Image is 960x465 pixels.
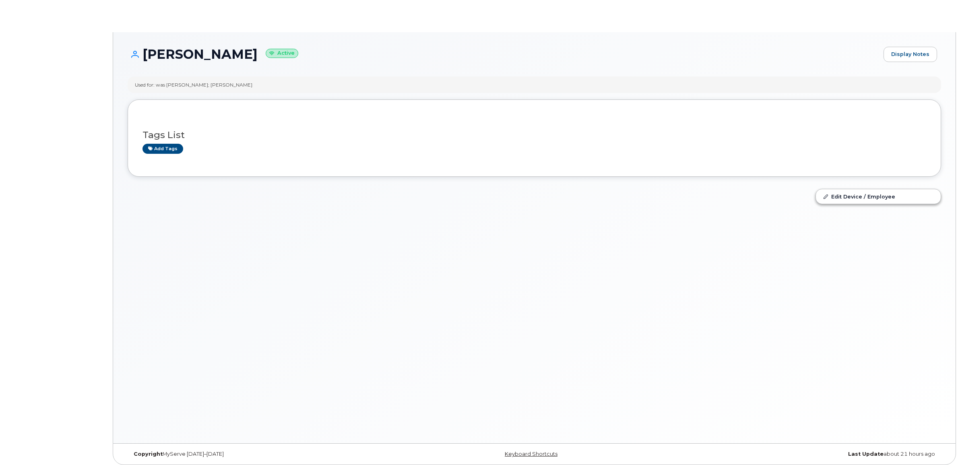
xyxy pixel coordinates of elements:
[142,144,183,154] a: Add tags
[128,47,879,61] h1: [PERSON_NAME]
[848,451,884,457] strong: Last Update
[128,451,399,457] div: MyServe [DATE]–[DATE]
[884,47,937,62] a: Display Notes
[670,451,941,457] div: about 21 hours ago
[816,189,941,204] a: Edit Device / Employee
[135,81,252,88] div: Used for: was [PERSON_NAME]; [PERSON_NAME]
[266,49,298,58] small: Active
[505,451,557,457] a: Keyboard Shortcuts
[142,130,926,140] h3: Tags List
[134,451,163,457] strong: Copyright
